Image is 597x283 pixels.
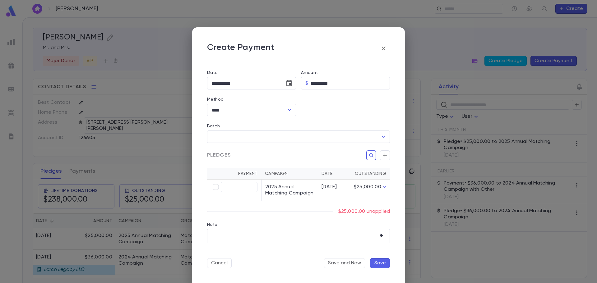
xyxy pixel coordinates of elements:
[285,106,294,114] button: Open
[207,97,224,102] label: Method
[261,168,318,180] th: Campaign
[305,80,308,86] p: $
[283,77,295,89] button: Choose date, selected date is Sep 12, 2025
[207,258,232,268] button: Cancel
[261,180,318,201] td: 2025 Annual Matching Campaign
[379,132,388,141] button: Open
[207,152,231,158] span: Pledges
[338,208,390,215] p: $25,000.00 unapplied
[207,168,261,180] th: Payment
[207,70,296,75] label: Date
[324,258,365,268] button: Save and New
[207,222,218,227] label: Note
[207,124,220,129] label: Batch
[370,258,390,268] button: Save
[318,168,349,180] th: Date
[301,70,318,75] label: Amount
[349,180,390,201] td: $25,000.00
[207,42,274,55] p: Create Payment
[322,184,345,190] div: [DATE]
[349,168,390,180] th: Outstanding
